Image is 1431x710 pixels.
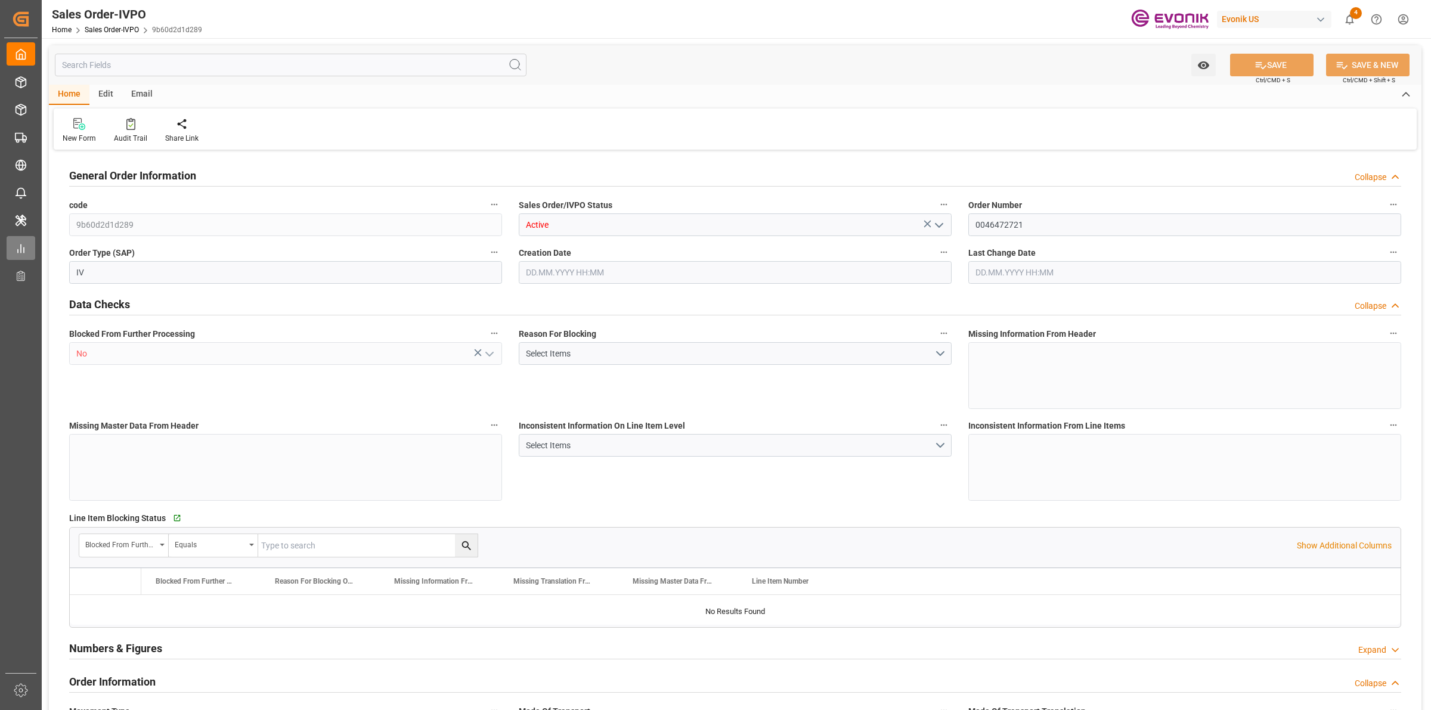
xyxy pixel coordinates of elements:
[169,534,258,557] button: open menu
[69,512,166,525] span: Line Item Blocking Status
[52,26,72,34] a: Home
[519,420,685,432] span: Inconsistent Information On Line Item Level
[1355,171,1386,184] div: Collapse
[1131,9,1209,30] img: Evonik-brand-mark-Deep-Purple-RGB.jpeg_1700498283.jpeg
[968,261,1401,284] input: DD.MM.YYYY HH:MM
[1297,540,1392,552] p: Show Additional Columns
[1350,7,1362,19] span: 4
[1355,677,1386,690] div: Collapse
[52,5,202,23] div: Sales Order-IVPO
[526,348,935,360] div: Select Items
[1230,54,1314,76] button: SAVE
[55,54,526,76] input: Search Fields
[968,199,1022,212] span: Order Number
[79,534,169,557] button: open menu
[69,168,196,184] h2: General Order Information
[1343,76,1395,85] span: Ctrl/CMD + Shift + S
[513,577,593,585] span: Missing Translation From Master Data
[487,197,502,212] button: code
[1217,11,1331,28] div: Evonik US
[89,85,122,105] div: Edit
[1336,6,1363,33] button: show 4 new notifications
[258,534,478,557] input: Type to search
[69,199,88,212] span: code
[394,577,474,585] span: Missing Information From Line Item
[69,420,199,432] span: Missing Master Data From Header
[1386,417,1401,433] button: Inconsistent Information From Line Items
[968,420,1125,432] span: Inconsistent Information From Line Items
[69,296,130,312] h2: Data Checks
[114,133,147,144] div: Audit Trail
[1326,54,1410,76] button: SAVE & NEW
[968,328,1096,340] span: Missing Information From Header
[487,325,502,341] button: Blocked From Further Processing
[1355,300,1386,312] div: Collapse
[487,417,502,433] button: Missing Master Data From Header
[455,534,478,557] button: search button
[930,216,947,234] button: open menu
[1386,244,1401,260] button: Last Change Date
[1217,8,1336,30] button: Evonik US
[275,577,355,585] span: Reason For Blocking On This Line Item
[519,247,571,259] span: Creation Date
[526,439,935,452] div: Select Items
[69,640,162,656] h2: Numbers & Figures
[968,247,1036,259] span: Last Change Date
[63,133,96,144] div: New Form
[165,133,199,144] div: Share Link
[69,247,135,259] span: Order Type (SAP)
[1363,6,1390,33] button: Help Center
[1386,197,1401,212] button: Order Number
[519,261,952,284] input: DD.MM.YYYY HH:MM
[936,417,952,433] button: Inconsistent Information On Line Item Level
[633,577,713,585] span: Missing Master Data From SAP
[1256,76,1290,85] span: Ctrl/CMD + S
[752,577,809,585] span: Line Item Number
[156,577,236,585] span: Blocked From Further Processing
[519,199,612,212] span: Sales Order/IVPO Status
[122,85,162,105] div: Email
[1358,644,1386,656] div: Expand
[49,85,89,105] div: Home
[175,537,245,550] div: Equals
[69,328,195,340] span: Blocked From Further Processing
[936,244,952,260] button: Creation Date
[519,328,596,340] span: Reason For Blocking
[519,434,952,457] button: open menu
[519,342,952,365] button: open menu
[1191,54,1216,76] button: open menu
[85,537,156,550] div: Blocked From Further Processing
[1386,325,1401,341] button: Missing Information From Header
[69,674,156,690] h2: Order Information
[480,345,498,363] button: open menu
[936,197,952,212] button: Sales Order/IVPO Status
[936,325,952,341] button: Reason For Blocking
[85,26,139,34] a: Sales Order-IVPO
[487,244,502,260] button: Order Type (SAP)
